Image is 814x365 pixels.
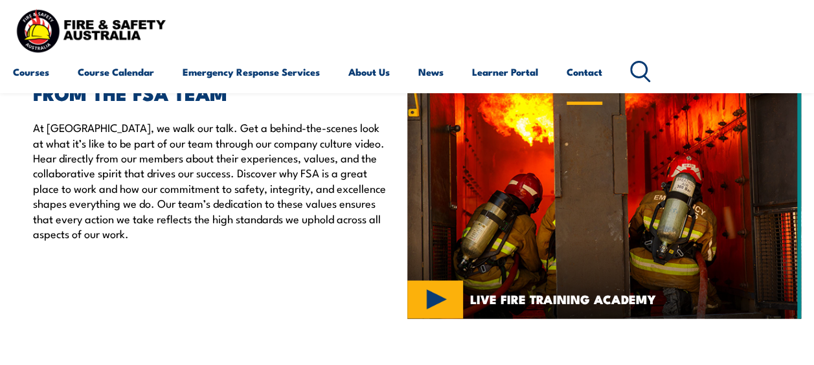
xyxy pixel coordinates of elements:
[183,56,320,87] a: Emergency Response Services
[567,56,602,87] a: Contact
[33,67,388,101] h2: EXPERIENCE OUR CULTURE: HEAR FROM THE FSA TEAM
[13,56,49,87] a: Courses
[472,56,538,87] a: Learner Portal
[407,35,802,318] img: Live fire training academy
[470,293,656,304] span: LIVE FIRE TRAINING ACADEMY
[418,56,444,87] a: News
[33,120,388,241] p: At [GEOGRAPHIC_DATA], we walk our talk. Get a behind-the-scenes look at what it’s like to be part...
[78,56,154,87] a: Course Calendar
[348,56,390,87] a: About Us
